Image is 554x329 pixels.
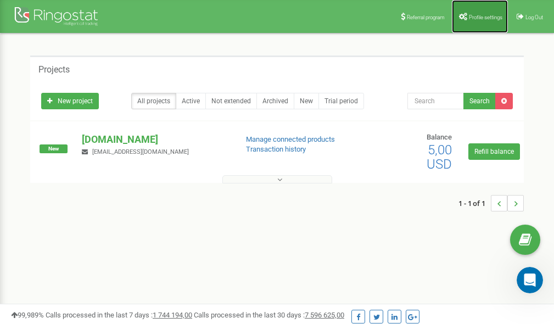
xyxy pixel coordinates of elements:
[153,311,192,319] u: 1 744 194,00
[38,65,70,75] h5: Projects
[427,142,452,172] span: 5,00 USD
[525,14,543,20] span: Log Out
[40,144,68,153] span: New
[469,14,502,20] span: Profile settings
[463,93,496,109] button: Search
[246,145,306,153] a: Transaction history
[46,311,192,319] span: Calls processed in the last 7 days :
[82,132,228,147] p: [DOMAIN_NAME]
[131,93,176,109] a: All projects
[458,184,524,222] nav: ...
[468,143,520,160] a: Refill balance
[294,93,319,109] a: New
[92,148,189,155] span: [EMAIL_ADDRESS][DOMAIN_NAME]
[205,93,257,109] a: Not extended
[427,133,452,141] span: Balance
[256,93,294,109] a: Archived
[458,195,491,211] span: 1 - 1 of 1
[407,14,445,20] span: Referral program
[194,311,344,319] span: Calls processed in the last 30 days :
[318,93,364,109] a: Trial period
[11,311,44,319] span: 99,989%
[517,267,543,293] iframe: Intercom live chat
[305,311,344,319] u: 7 596 625,00
[407,93,464,109] input: Search
[246,135,335,143] a: Manage connected products
[176,93,206,109] a: Active
[41,93,99,109] a: New project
